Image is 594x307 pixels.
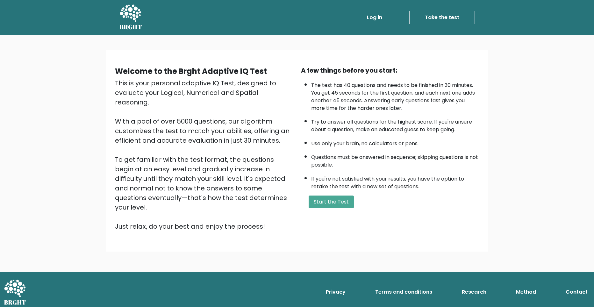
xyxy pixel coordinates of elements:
[311,150,479,169] li: Questions must be answered in sequence; skipping questions is not possible.
[115,78,293,231] div: This is your personal adaptive IQ Test, designed to evaluate your Logical, Numerical and Spatial ...
[409,11,475,24] a: Take the test
[119,3,142,32] a: BRGHT
[513,286,539,298] a: Method
[323,286,348,298] a: Privacy
[373,286,435,298] a: Terms and conditions
[119,23,142,31] h5: BRGHT
[309,196,354,208] button: Start the Test
[311,137,479,147] li: Use only your brain, no calculators or pens.
[563,286,590,298] a: Contact
[459,286,489,298] a: Research
[311,115,479,133] li: Try to answer all questions for the highest score. If you're unsure about a question, make an edu...
[364,11,385,24] a: Log in
[301,66,479,75] div: A few things before you start:
[115,66,267,76] b: Welcome to the Brght Adaptive IQ Test
[311,78,479,112] li: The test has 40 questions and needs to be finished in 30 minutes. You get 45 seconds for the firs...
[311,172,479,190] li: If you're not satisfied with your results, you have the option to retake the test with a new set ...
